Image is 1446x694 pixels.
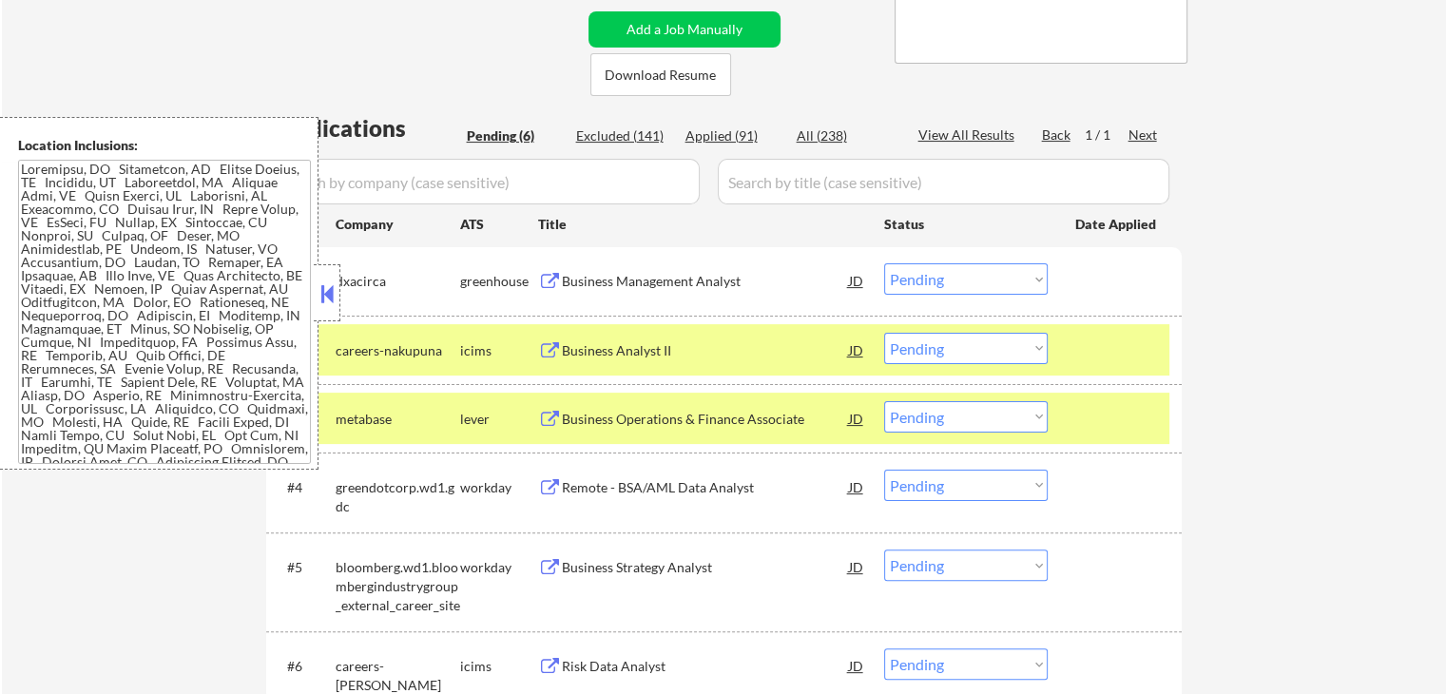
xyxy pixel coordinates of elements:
[847,333,866,367] div: JD
[562,410,849,429] div: Business Operations & Finance Associate
[797,126,892,145] div: All (238)
[562,478,849,497] div: Remote - BSA/AML Data Analyst
[685,126,781,145] div: Applied (91)
[847,401,866,435] div: JD
[460,558,538,577] div: workday
[847,549,866,584] div: JD
[1042,125,1072,145] div: Back
[460,215,538,234] div: ATS
[18,136,311,155] div: Location Inclusions:
[847,648,866,683] div: JD
[336,558,460,614] div: bloomberg.wd1.bloombergindustrygroup_external_career_site
[1075,215,1159,234] div: Date Applied
[336,272,460,291] div: dxacirca
[287,657,320,676] div: #6
[590,53,731,96] button: Download Resume
[460,410,538,429] div: lever
[1085,125,1128,145] div: 1 / 1
[576,126,671,145] div: Excluded (141)
[918,125,1020,145] div: View All Results
[336,215,460,234] div: Company
[336,410,460,429] div: metabase
[460,341,538,360] div: icims
[460,478,538,497] div: workday
[336,478,460,515] div: greendotcorp.wd1.gdc
[272,117,460,140] div: Applications
[562,341,849,360] div: Business Analyst II
[847,263,866,298] div: JD
[884,206,1048,241] div: Status
[1128,125,1159,145] div: Next
[538,215,866,234] div: Title
[336,341,460,360] div: careers-nakupuna
[336,657,460,694] div: careers-[PERSON_NAME]
[460,272,538,291] div: greenhouse
[588,11,781,48] button: Add a Job Manually
[562,558,849,577] div: Business Strategy Analyst
[460,657,538,676] div: icims
[287,478,320,497] div: #4
[562,657,849,676] div: Risk Data Analyst
[847,470,866,504] div: JD
[718,159,1169,204] input: Search by title (case sensitive)
[562,272,849,291] div: Business Management Analyst
[467,126,562,145] div: Pending (6)
[287,558,320,577] div: #5
[272,159,700,204] input: Search by company (case sensitive)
